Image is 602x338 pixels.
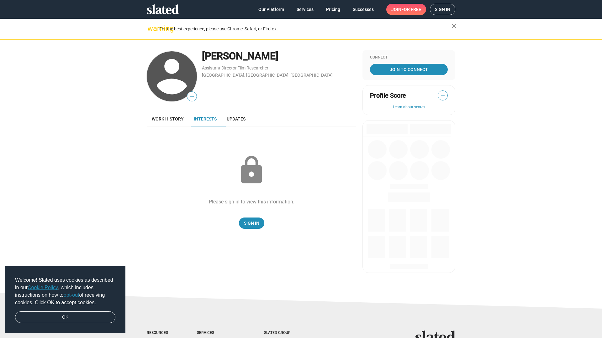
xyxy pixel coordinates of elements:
a: Assistant Director [202,65,237,70]
a: Updates [222,111,251,126]
span: Sign In [244,218,259,229]
a: Joinfor free [386,4,426,15]
a: Cookie Policy [28,285,58,290]
div: Please sign in to view this information. [209,198,294,205]
a: Pricing [321,4,345,15]
span: Successes [353,4,374,15]
div: [PERSON_NAME] [202,49,356,63]
a: Interests [189,111,222,126]
div: Slated Group [264,330,307,335]
span: Updates [227,116,246,121]
a: [GEOGRAPHIC_DATA], [GEOGRAPHIC_DATA], [GEOGRAPHIC_DATA] [202,73,333,78]
span: Work history [152,116,184,121]
span: Services [297,4,314,15]
div: cookieconsent [5,266,125,333]
button: Learn about scores [370,105,448,110]
div: Services [197,330,239,335]
span: Interests [194,116,217,121]
span: for free [401,4,421,15]
a: opt-out [64,292,79,298]
mat-icon: close [450,22,458,30]
a: Sign In [239,218,264,229]
span: — [438,92,447,100]
div: For the best experience, please use Chrome, Safari, or Firefox. [159,25,451,33]
a: Successes [348,4,379,15]
a: dismiss cookie message [15,311,115,323]
span: Our Platform [258,4,284,15]
a: Services [292,4,319,15]
mat-icon: lock [236,155,267,186]
span: Welcome! Slated uses cookies as described in our , which includes instructions on how to of recei... [15,276,115,306]
a: Join To Connect [370,64,448,75]
span: — [187,93,197,101]
span: Join [391,4,421,15]
span: Profile Score [370,91,406,100]
a: Work history [147,111,189,126]
a: Sign in [430,4,455,15]
div: Connect [370,55,448,60]
mat-icon: warning [147,25,155,32]
div: Resources [147,330,172,335]
span: Join To Connect [371,64,446,75]
a: Our Platform [253,4,289,15]
a: Film Researcher [237,65,268,70]
span: Pricing [326,4,340,15]
span: Sign in [435,4,450,15]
